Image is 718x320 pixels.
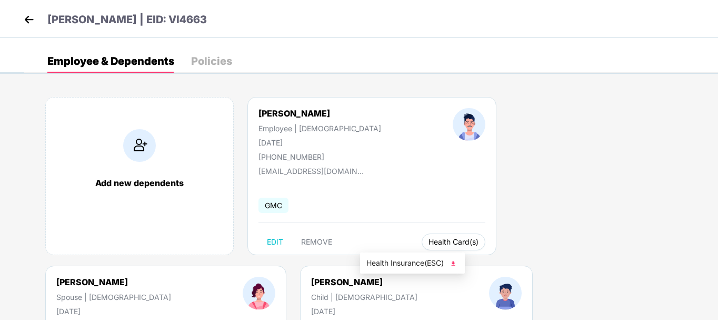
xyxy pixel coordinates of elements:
div: Employee | [DEMOGRAPHIC_DATA] [258,124,381,133]
div: Child | [DEMOGRAPHIC_DATA] [311,293,417,302]
img: back [21,12,37,27]
span: GMC [258,198,288,213]
button: REMOVE [293,234,341,250]
div: [PERSON_NAME] [258,108,381,119]
div: [DATE] [311,307,417,316]
span: Health Card(s) [428,239,478,245]
div: [EMAIL_ADDRESS][DOMAIN_NAME] [258,167,364,176]
span: REMOVE [301,238,332,246]
div: [DATE] [56,307,171,316]
div: Add new dependents [56,178,223,188]
div: Spouse | [DEMOGRAPHIC_DATA] [56,293,171,302]
button: Health Card(s) [422,234,485,250]
span: Health Insurance(ESC) [366,257,458,269]
div: Employee & Dependents [47,56,174,66]
div: [PERSON_NAME] [311,277,417,287]
div: Policies [191,56,232,66]
div: [DATE] [258,138,381,147]
img: addIcon [123,129,156,162]
div: [PERSON_NAME] [56,277,171,287]
span: EDIT [267,238,283,246]
img: svg+xml;base64,PHN2ZyB4bWxucz0iaHR0cDovL3d3dy53My5vcmcvMjAwMC9zdmciIHhtbG5zOnhsaW5rPSJodHRwOi8vd3... [448,258,458,269]
img: profileImage [243,277,275,309]
button: EDIT [258,234,292,250]
img: profileImage [453,108,485,141]
img: profileImage [489,277,522,309]
div: [PHONE_NUMBER] [258,152,381,161]
p: [PERSON_NAME] | EID: VI4663 [47,12,207,28]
